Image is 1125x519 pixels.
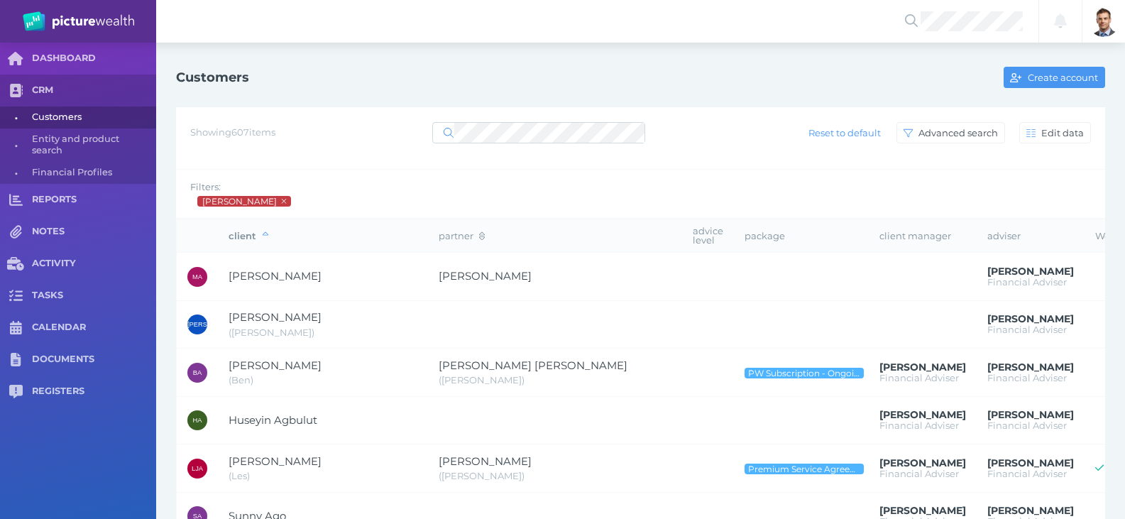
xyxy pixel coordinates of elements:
th: package [734,219,869,253]
span: client [229,230,268,241]
span: Financial Adviser [987,324,1067,335]
span: MA [192,273,202,280]
div: Huseyin Agbulut [187,410,207,430]
span: Financial Adviser [987,420,1067,431]
span: Huseyin Agbulut [229,413,317,427]
span: Brad Bond [987,265,1074,278]
button: Reset to default [802,122,888,143]
span: Filters: [190,181,221,192]
div: Leslie Joseph Agh [187,459,207,479]
span: Leslie Joseph Agh [229,454,322,468]
span: Entity and product search [32,129,151,162]
th: client manager [869,219,977,253]
span: Jennifer Abbott [439,269,532,283]
span: [PERSON_NAME] [187,321,242,328]
img: PW [23,11,134,31]
span: partner [439,230,485,241]
h1: Customers [176,70,249,85]
span: ACTIVITY [32,258,156,270]
span: Sue [439,470,525,481]
span: Financial Adviser [879,372,959,383]
span: Brad Bond [987,361,1074,373]
span: Financial Profiles [32,162,151,184]
span: REGISTERS [32,386,156,398]
button: Edit data [1019,122,1091,143]
span: Brad Bond [987,457,1074,469]
div: Ben Addison [187,363,207,383]
span: BA [193,369,202,376]
span: Jen [229,327,314,338]
span: Suzanne Agh [439,454,532,468]
span: Create account [1025,72,1104,83]
button: Advanced search [896,122,1005,143]
span: Brad Bond [879,361,966,373]
span: Brad Bond [879,457,966,469]
div: Mike Abbott [187,267,207,287]
span: DASHBOARD [32,53,156,65]
span: Brad Bond [879,504,966,517]
span: Financial Adviser [987,276,1067,288]
span: Brad Bond [202,196,278,207]
th: advice level [682,219,734,253]
span: Jill [439,374,525,386]
span: Advanced search [916,127,1004,138]
span: Brad Bond [987,408,1074,421]
span: Premium Service Agreement - Ongoing [747,464,861,474]
span: PW Subscription - Ongoing [747,368,861,378]
span: Financial Adviser [987,468,1067,479]
th: adviser [977,219,1085,253]
span: Jennifer Adams [229,310,322,324]
span: Edit data [1038,127,1090,138]
span: Ben Addison [229,359,322,372]
span: DOCUMENTS [32,354,156,366]
span: Les [229,470,250,481]
span: Financial Adviser [879,420,959,431]
span: NOTES [32,226,156,238]
span: Brad Bond [879,408,966,421]
div: Jennifer Adams [187,315,207,334]
span: Reset to default [803,127,887,138]
span: CRM [32,84,156,97]
span: Customers [32,106,151,129]
span: Brad Bond [987,312,1074,325]
img: Brad Bond [1088,6,1119,37]
button: Create account [1004,67,1105,88]
span: LJA [192,465,203,472]
span: Jillian Rachel Addison [439,359,627,372]
span: Brad Bond [987,504,1074,517]
span: HA [193,417,202,424]
span: Financial Adviser [879,468,959,479]
span: Financial Adviser [987,372,1067,383]
span: CALENDAR [32,322,156,334]
span: TASKS [32,290,156,302]
span: REPORTS [32,194,156,206]
span: Ben [229,374,253,386]
span: Showing 607 items [190,126,275,138]
span: Welfie access active [1095,461,1104,474]
span: Mike Abbott [229,269,322,283]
